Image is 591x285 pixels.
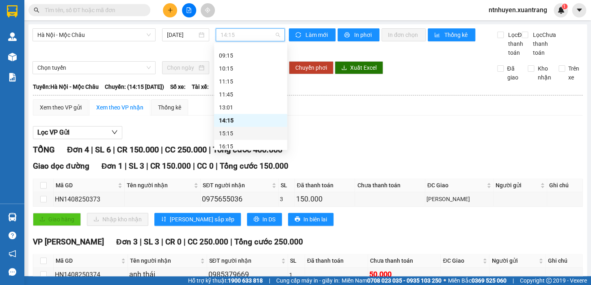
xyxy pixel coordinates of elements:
[127,181,192,190] span: Tên người nhận
[505,30,526,57] span: Lọc Đã thanh toán
[102,161,123,171] span: Đơn 1
[8,213,17,221] img: warehouse-icon
[230,237,232,246] span: |
[444,279,446,282] span: ⚪️
[158,103,181,112] div: Thống kê
[154,213,241,226] button: sort-ascending[PERSON_NAME] sắp xếp
[125,161,127,171] span: |
[219,116,282,125] div: 14:15
[161,216,167,223] span: sort-ascending
[279,179,295,192] th: SL
[338,28,379,41] button: printerIn phơi
[289,270,303,279] div: 1
[111,129,118,135] span: down
[444,30,469,39] span: Thống kê
[37,29,151,41] span: Hà Nội - Mộc Châu
[165,145,206,154] span: CC 250.000
[37,127,69,137] span: Lọc VP Gửi
[294,216,300,223] span: printer
[491,256,537,265] span: Người gửi
[33,84,99,90] b: Tuyến: Hà Nội - Mộc Châu
[9,231,16,239] span: question-circle
[368,254,441,268] th: Chưa thanh toán
[95,145,110,154] span: SL 6
[130,256,199,265] span: Tên người nhận
[303,215,327,224] span: In biên lai
[33,237,104,246] span: VP [PERSON_NAME]
[209,256,280,265] span: SĐT người nhận
[344,32,351,39] span: printer
[289,28,336,41] button: syncLàm mới
[197,161,213,171] span: CC 0
[355,179,425,192] th: Chưa thanh toán
[262,215,275,224] span: In DS
[534,64,554,82] span: Kho nhận
[208,145,210,154] span: |
[562,4,567,9] sup: 1
[546,278,552,283] span: copyright
[146,161,148,171] span: |
[448,276,507,285] span: Miền Bắc
[33,161,89,171] span: Giao dọc đường
[428,28,475,41] button: bar-chartThống kê
[129,161,144,171] span: SL 3
[288,213,333,226] button: printerIn biên lai
[350,63,377,72] span: Xuất Excel
[576,6,583,14] span: caret-down
[144,237,159,246] span: SL 3
[161,237,163,246] span: |
[193,161,195,171] span: |
[140,237,142,246] span: |
[305,254,368,268] th: Đã thanh toán
[184,237,186,246] span: |
[167,7,173,13] span: plus
[219,77,282,86] div: 11:15
[87,213,148,226] button: downloadNhập kho nhận
[207,268,288,282] td: 0985379669
[9,268,16,276] span: message
[496,181,539,190] span: Người gửi
[305,30,329,39] span: Làm mới
[188,237,228,246] span: CC 250.000
[67,145,89,154] span: Đơn 4
[128,268,207,282] td: anh thái
[56,256,119,265] span: Mã GD
[188,276,263,285] span: Hỗ trợ kỹ thuật:
[129,269,206,280] div: anh thái
[54,192,125,206] td: HN1408250373
[563,4,566,9] span: 1
[247,213,282,226] button: printerIn DS
[219,90,282,99] div: 11:45
[163,3,177,17] button: plus
[201,192,279,206] td: 0975655036
[55,270,126,280] div: HN1408250374
[295,179,355,192] th: Đã thanh toán
[45,6,141,15] input: Tìm tên, số ĐT hoặc mã đơn
[40,103,82,112] div: Xem theo VP gửi
[7,5,17,17] img: logo-vxr
[205,7,210,13] span: aim
[96,103,143,112] div: Xem theo VP nhận
[208,269,287,280] div: 0985379669
[295,32,302,39] span: sync
[296,193,354,205] div: 150.000
[117,145,158,154] span: CR 150.000
[8,53,17,61] img: warehouse-icon
[170,82,186,91] span: Số xe:
[186,7,192,13] span: file-add
[212,145,282,154] span: Tổng cước 400.000
[427,181,485,190] span: ĐC Giao
[55,194,123,204] div: HN1408250373
[472,277,507,284] strong: 0369 525 060
[9,250,16,257] span: notification
[105,82,164,91] span: Chuyến: (14:15 [DATE])
[572,3,586,17] button: caret-down
[342,276,442,285] span: Miền Nam
[288,254,305,268] th: SL
[182,3,196,17] button: file-add
[547,179,582,192] th: Ghi chú
[434,32,441,39] span: bar-chart
[276,276,340,285] span: Cung cấp máy in - giấy in:
[167,30,197,39] input: 14/08/2025
[33,126,122,139] button: Lọc VP Gửi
